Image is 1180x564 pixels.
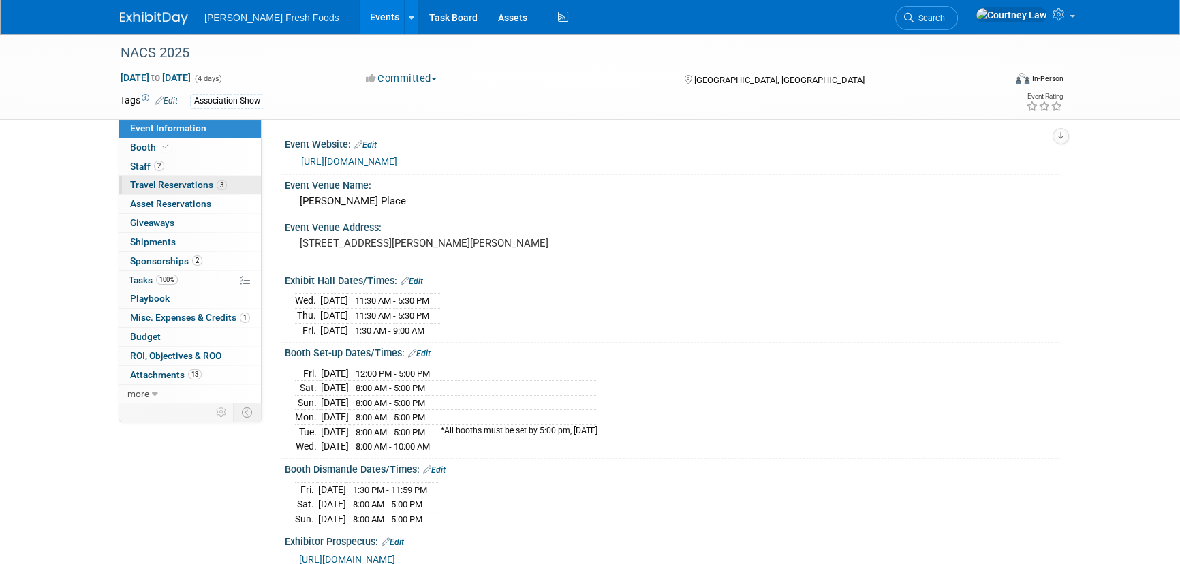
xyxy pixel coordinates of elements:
[119,328,261,346] a: Budget
[356,427,425,437] span: 8:00 AM - 5:00 PM
[240,313,250,323] span: 1
[295,366,321,381] td: Fri.
[321,381,349,396] td: [DATE]
[127,388,149,399] span: more
[210,403,234,421] td: Personalize Event Tab Strip
[353,485,427,495] span: 1:30 PM - 11:59 PM
[119,176,261,194] a: Travel Reservations3
[320,294,348,309] td: [DATE]
[234,403,262,421] td: Toggle Event Tabs
[193,74,222,83] span: (4 days)
[116,41,983,65] div: NACS 2025
[285,531,1060,549] div: Exhibitor Prospectus:
[295,439,321,454] td: Wed.
[119,271,261,289] a: Tasks100%
[130,312,250,323] span: Misc. Expenses & Credits
[356,383,425,393] span: 8:00 AM - 5:00 PM
[130,293,170,304] span: Playbook
[295,395,321,410] td: Sun.
[162,143,169,151] i: Booth reservation complete
[119,138,261,157] a: Booth
[356,398,425,408] span: 8:00 AM - 5:00 PM
[130,179,227,190] span: Travel Reservations
[914,13,945,23] span: Search
[156,275,178,285] span: 100%
[923,71,1063,91] div: Event Format
[130,369,202,380] span: Attachments
[355,326,424,336] span: 1:30 AM - 9:00 AM
[321,439,349,454] td: [DATE]
[356,412,425,422] span: 8:00 AM - 5:00 PM
[295,482,318,497] td: Fri.
[433,424,597,439] td: *All booths must be set by 5:00 pm, [DATE]
[119,233,261,251] a: Shipments
[130,217,174,228] span: Giveaways
[295,294,320,309] td: Wed.
[285,175,1060,192] div: Event Venue Name:
[119,289,261,308] a: Playbook
[285,217,1060,234] div: Event Venue Address:
[285,134,1060,152] div: Event Website:
[1016,73,1029,84] img: Format-Inperson.png
[423,465,446,475] a: Edit
[300,237,593,249] pre: [STREET_ADDRESS][PERSON_NAME][PERSON_NAME]
[320,309,348,324] td: [DATE]
[204,12,339,23] span: [PERSON_NAME] Fresh Foods
[295,410,321,425] td: Mon.
[130,161,164,172] span: Staff
[295,497,318,512] td: Sat.
[285,270,1060,288] div: Exhibit Hall Dates/Times:
[356,441,430,452] span: 8:00 AM - 10:00 AM
[353,514,422,524] span: 8:00 AM - 5:00 PM
[408,349,431,358] a: Edit
[1026,93,1063,100] div: Event Rating
[285,343,1060,360] div: Booth Set-up Dates/Times:
[120,12,188,25] img: ExhibitDay
[321,410,349,425] td: [DATE]
[353,499,422,510] span: 8:00 AM - 5:00 PM
[355,311,429,321] span: 11:30 AM - 5:30 PM
[401,277,423,286] a: Edit
[130,236,176,247] span: Shipments
[154,161,164,171] span: 2
[130,350,221,361] span: ROI, Objectives & ROO
[356,369,430,379] span: 12:00 PM - 5:00 PM
[149,72,162,83] span: to
[130,331,161,342] span: Budget
[354,140,377,150] a: Edit
[318,482,346,497] td: [DATE]
[321,424,349,439] td: [DATE]
[119,385,261,403] a: more
[119,214,261,232] a: Giveaways
[295,512,318,526] td: Sun.
[694,75,864,85] span: [GEOGRAPHIC_DATA], [GEOGRAPHIC_DATA]
[295,191,1050,212] div: [PERSON_NAME] Place
[355,296,429,306] span: 11:30 AM - 5:30 PM
[895,6,958,30] a: Search
[361,72,442,86] button: Committed
[119,119,261,138] a: Event Information
[119,347,261,365] a: ROI, Objectives & ROO
[188,369,202,379] span: 13
[192,255,202,266] span: 2
[321,366,349,381] td: [DATE]
[190,94,264,108] div: Association Show
[130,198,211,209] span: Asset Reservations
[301,156,397,167] a: [URL][DOMAIN_NAME]
[119,366,261,384] a: Attachments13
[318,512,346,526] td: [DATE]
[295,323,320,337] td: Fri.
[119,157,261,176] a: Staff2
[321,395,349,410] td: [DATE]
[295,381,321,396] td: Sat.
[120,72,191,84] span: [DATE] [DATE]
[217,180,227,190] span: 3
[976,7,1047,22] img: Courtney Law
[119,252,261,270] a: Sponsorships2
[119,195,261,213] a: Asset Reservations
[119,309,261,327] a: Misc. Expenses & Credits1
[130,255,202,266] span: Sponsorships
[129,275,178,285] span: Tasks
[155,96,178,106] a: Edit
[130,142,172,153] span: Booth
